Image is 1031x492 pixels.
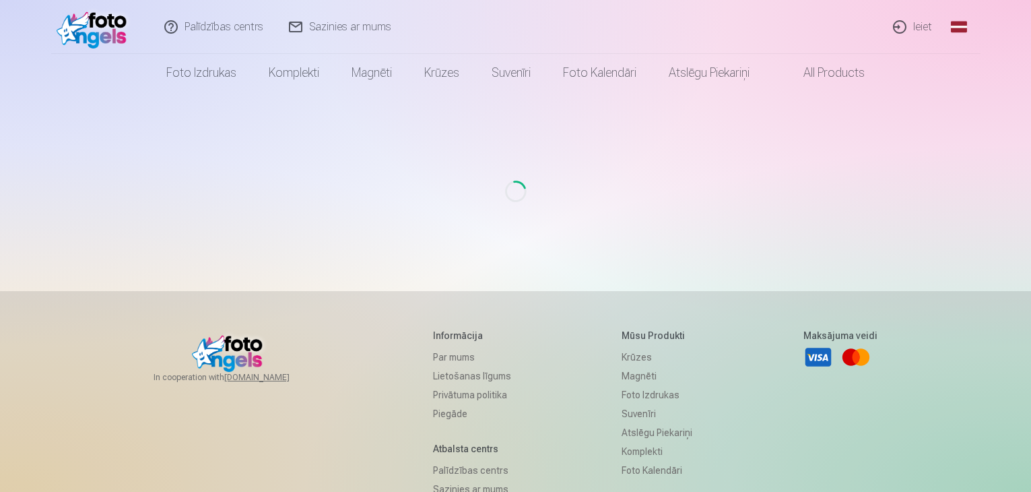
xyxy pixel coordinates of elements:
a: Lietošanas līgums [433,367,511,386]
a: Foto kalendāri [622,461,692,480]
a: Mastercard [841,342,871,372]
a: Foto izdrukas [150,54,253,92]
a: Krūzes [622,348,692,367]
a: Foto izdrukas [622,386,692,404]
a: Suvenīri [475,54,547,92]
a: Komplekti [253,54,335,92]
a: Komplekti [622,442,692,461]
a: Foto kalendāri [547,54,653,92]
a: All products [766,54,881,92]
a: Palīdzības centrs [433,461,511,480]
a: Piegāde [433,404,511,423]
a: Atslēgu piekariņi [622,423,692,442]
a: Par mums [433,348,511,367]
h5: Maksājuma veidi [803,329,877,342]
a: [DOMAIN_NAME] [224,372,322,383]
h5: Informācija [433,329,511,342]
a: Magnēti [335,54,408,92]
a: Visa [803,342,833,372]
a: Suvenīri [622,404,692,423]
h5: Atbalsta centrs [433,442,511,456]
a: Magnēti [622,367,692,386]
a: Atslēgu piekariņi [653,54,766,92]
a: Privātuma politika [433,386,511,404]
h5: Mūsu produkti [622,329,692,342]
img: /fa1 [57,5,134,49]
a: Krūzes [408,54,475,92]
span: In cooperation with [154,372,322,383]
